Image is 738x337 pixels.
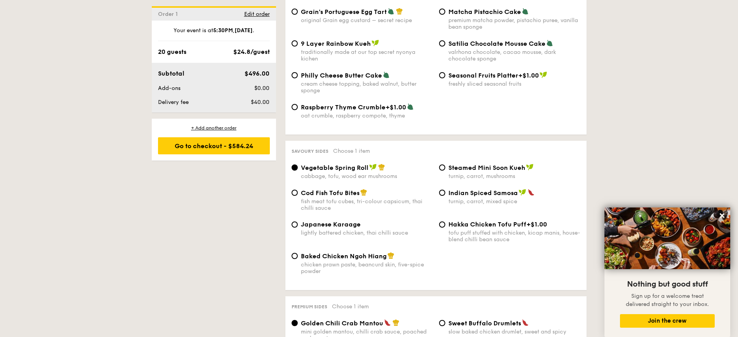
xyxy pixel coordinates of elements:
span: Grain's Portuguese Egg Tart [301,8,387,16]
div: turnip, carrot, mushrooms [448,173,580,180]
img: icon-vegan.f8ff3823.svg [369,164,377,171]
span: Subtotal [158,70,184,77]
span: Sign up for a welcome treat delivered straight to your inbox. [626,293,709,308]
div: 20 guests [158,47,186,57]
div: valrhona chocolate, cacao mousse, dark chocolate sponge [448,49,580,62]
input: Philly Cheese Butter Cakecream cheese topping, baked walnut, butter sponge [292,72,298,78]
img: icon-vegan.f8ff3823.svg [540,71,547,78]
img: icon-vegetarian.fe4039eb.svg [383,71,390,78]
span: $0.00 [254,85,269,92]
img: icon-spicy.37a8142b.svg [384,319,391,326]
span: $496.00 [245,70,269,77]
span: Delivery fee [158,99,189,105]
input: Indian Spiced Samosaturnip, carrot, mixed spice [439,190,445,196]
strong: 5:30PM [213,27,233,34]
img: icon-chef-hat.a58ddaea.svg [378,164,385,171]
span: Japanese Karaage [301,221,361,228]
input: Seasonal Fruits Platter+$1.00freshly sliced seasonal fruits [439,72,445,78]
span: Order 1 [158,11,181,17]
span: Choose 1 item [333,148,370,154]
div: turnip, carrot, mixed spice [448,198,580,205]
img: icon-vegetarian.fe4039eb.svg [522,8,529,15]
div: tofu puff stuffed with chicken, kicap manis, house-blend chilli bean sauce [448,230,580,243]
img: icon-spicy.37a8142b.svg [522,319,529,326]
span: Baked Chicken Ngoh Hiang [301,252,387,260]
img: DSC07876-Edit02-Large.jpeg [604,207,730,269]
span: +$1.00 [385,104,406,111]
img: icon-chef-hat.a58ddaea.svg [360,189,367,196]
input: Matcha Pistachio Cakepremium matcha powder, pistachio puree, vanilla bean sponge [439,9,445,15]
button: Close [716,209,728,222]
div: cream cheese topping, baked walnut, butter sponge [301,81,433,94]
div: oat crumble, raspberry compote, thyme [301,112,433,119]
div: premium matcha powder, pistachio puree, vanilla bean sponge [448,17,580,30]
span: +$1.00 [526,221,547,228]
span: $40.00 [251,99,269,105]
input: Baked Chicken Ngoh Hiangchicken prawn paste, beancurd skin, five-spice powder [292,253,298,259]
img: icon-vegan.f8ff3823.svg [519,189,526,196]
input: Golden Chili Crab Mantoumini golden mantou, chilli crab sauce, poached crab meat [292,320,298,326]
strong: [DATE] [234,27,253,34]
span: Satilia Chocolate Mousse Cake [448,40,545,47]
input: 9 Layer Rainbow Kuehtraditionally made at our top secret nyonya kichen [292,40,298,47]
span: Sweet Buffalo Drumlets [448,320,521,327]
span: Indian Spiced Samosa [448,189,518,197]
div: Go to checkout - $584.24 [158,137,270,154]
img: icon-chef-hat.a58ddaea.svg [392,319,399,326]
span: Seasonal Fruits Platter [448,72,518,79]
img: icon-vegetarian.fe4039eb.svg [546,40,553,47]
input: Vegetable Spring Rollcabbage, tofu, wood ear mushrooms [292,164,298,171]
input: Raspberry Thyme Crumble+$1.00oat crumble, raspberry compote, thyme [292,104,298,110]
input: Hakka Chicken Tofu Puff+$1.00tofu puff stuffed with chicken, kicap manis, house-blend chilli bean... [439,221,445,228]
input: Sweet Buffalo Drumletsslow baked chicken drumlet, sweet and spicy sauce [439,320,445,326]
input: Cod Fish Tofu Bitesfish meat tofu cubes, tri-colour capsicum, thai chilli sauce [292,190,298,196]
span: Matcha Pistachio Cake [448,8,521,16]
div: cabbage, tofu, wood ear mushrooms [301,173,433,180]
img: icon-vegan.f8ff3823.svg [526,164,534,171]
div: fish meat tofu cubes, tri-colour capsicum, thai chilli sauce [301,198,433,211]
img: icon-spicy.37a8142b.svg [528,189,535,196]
span: Add-ons [158,85,181,92]
div: original Grain egg custard – secret recipe [301,17,433,24]
span: 9 Layer Rainbow Kueh [301,40,371,47]
span: Premium sides [292,304,327,309]
div: freshly sliced seasonal fruits [448,81,580,87]
span: Raspberry Thyme Crumble [301,104,385,111]
span: Edit order [244,11,270,17]
img: icon-chef-hat.a58ddaea.svg [387,252,394,259]
input: Satilia Chocolate Mousse Cakevalrhona chocolate, cacao mousse, dark chocolate sponge [439,40,445,47]
span: Steamed Mini Soon Kueh [448,164,525,171]
div: $24.8/guest [233,47,270,57]
span: Cod Fish Tofu Bites [301,189,359,197]
span: Savoury sides [292,149,328,154]
input: Grain's Portuguese Egg Tartoriginal Grain egg custard – secret recipe [292,9,298,15]
input: Japanese Karaagelightly battered chicken, thai chilli sauce [292,221,298,228]
span: Hakka Chicken Tofu Puff [448,221,526,228]
img: icon-chef-hat.a58ddaea.svg [396,8,403,15]
span: Vegetable Spring Roll [301,164,368,171]
span: Golden Chili Crab Mantou [301,320,383,327]
img: icon-vegetarian.fe4039eb.svg [407,103,414,110]
span: Choose 1 item [332,303,369,310]
img: icon-vegetarian.fe4039eb.svg [387,8,394,15]
span: Nothing but good stuff [627,280,708,289]
img: icon-vegan.f8ff3823.svg [372,40,379,47]
div: traditionally made at our top secret nyonya kichen [301,49,433,62]
input: Steamed Mini Soon Kuehturnip, carrot, mushrooms [439,164,445,171]
span: Philly Cheese Butter Cake [301,72,382,79]
div: + Add another order [158,125,270,131]
div: Your event is at , . [158,27,270,41]
div: chicken prawn paste, beancurd skin, five-spice powder [301,261,433,275]
button: Join the crew [620,314,715,328]
span: +$1.00 [518,72,539,79]
div: lightly battered chicken, thai chilli sauce [301,230,433,236]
